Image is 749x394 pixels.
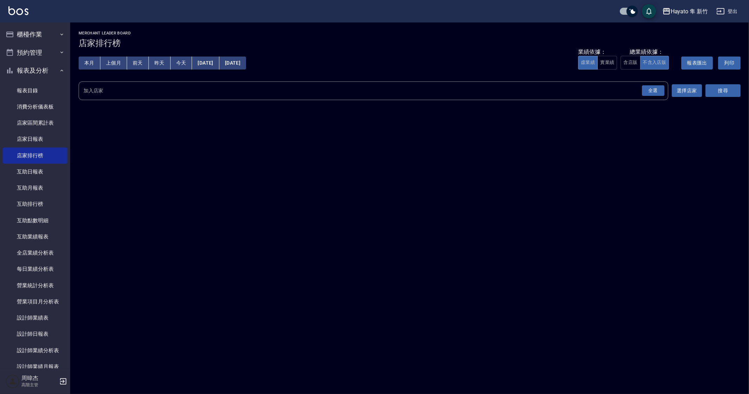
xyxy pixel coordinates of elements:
[3,212,67,229] a: 互助點數明細
[630,48,663,56] div: 總業績依據：
[127,57,149,70] button: 前天
[3,25,67,44] button: 櫃檯作業
[714,5,741,18] button: 登出
[3,44,67,62] button: 預約管理
[3,310,67,326] a: 設計師業績表
[3,99,67,115] a: 消費分析儀表板
[3,294,67,310] a: 營業項目月分析表
[3,229,67,245] a: 互助業績報表
[3,277,67,294] a: 營業統計分析表
[578,48,617,56] div: 業績依據：
[3,147,67,164] a: 店家排行榜
[100,57,127,70] button: 上個月
[671,7,708,16] div: Hayato 隼 新竹
[642,4,656,18] button: save
[676,59,713,66] a: 報表匯出
[718,57,741,70] button: 列印
[3,180,67,196] a: 互助月報表
[3,359,67,375] a: 設計師業績月報表
[6,374,20,388] img: Person
[3,261,67,277] a: 每日業績分析表
[149,57,171,70] button: 昨天
[79,31,741,35] h2: Merchant Leader Board
[3,196,67,212] a: 互助排行榜
[705,84,741,97] button: 搜尋
[641,84,666,98] button: Open
[21,375,57,382] h5: 周暐杰
[171,57,192,70] button: 今天
[3,115,67,131] a: 店家區間累計表
[681,57,713,70] button: 報表匯出
[3,61,67,80] button: 報表及分析
[659,4,711,19] button: Hayato 隼 新竹
[642,85,664,96] div: 全選
[3,326,67,342] a: 設計師日報表
[8,6,28,15] img: Logo
[640,56,669,70] button: 不含入店販
[578,56,598,70] button: 虛業績
[3,131,67,147] a: 店家日報表
[79,38,741,48] h3: 店家排行榜
[3,83,67,99] a: 報表目錄
[21,382,57,388] p: 高階主管
[672,84,702,97] button: 選擇店家
[219,57,246,70] button: [DATE]
[597,56,617,70] button: 實業績
[3,164,67,180] a: 互助日報表
[621,56,640,70] button: 含店販
[3,342,67,359] a: 設計師業績分析表
[82,85,655,97] input: 店家名稱
[192,57,219,70] button: [DATE]
[79,57,100,70] button: 本月
[3,245,67,261] a: 全店業績分析表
